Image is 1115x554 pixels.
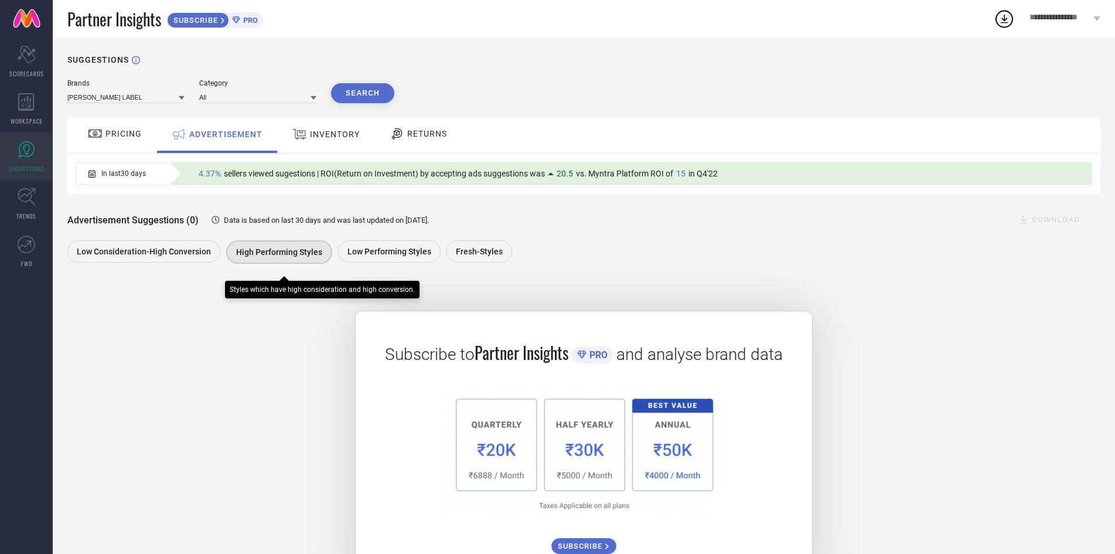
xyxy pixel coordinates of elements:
[230,286,415,294] div: Styles which have high consideration and high conversion.
[199,79,316,87] div: Category
[11,117,43,125] span: WORKSPACE
[310,130,360,139] span: INVENTORY
[77,247,211,256] span: Low Consideration-High Conversion
[557,169,573,178] span: 20.5
[199,169,221,178] span: 4.37%
[445,388,724,518] img: 1a6fb96cb29458d7132d4e38d36bc9c7.png
[236,247,322,257] span: High Performing Styles
[193,166,724,181] div: Percentage of sellers who have viewed suggestions for the current Insight Type
[224,216,429,225] span: Data is based on last 30 days and was last updated on [DATE] .
[475,341,568,365] span: Partner Insights
[407,129,447,138] span: RETURNS
[189,130,262,139] span: ADVERTISEMENT
[16,212,36,220] span: TRENDS
[67,55,129,64] h1: SUGGESTIONS
[9,69,44,78] span: SCORECARDS
[616,345,783,364] span: and analyse brand data
[456,247,503,256] span: Fresh-Styles
[105,129,142,138] span: PRICING
[9,164,45,173] span: SUGGESTIONS
[167,9,264,28] a: SUBSCRIBEPRO
[587,349,608,361] span: PRO
[385,345,475,364] span: Subscribe to
[994,8,1015,29] div: Open download list
[67,79,185,87] div: Brands
[558,542,605,550] span: SUBSCRIBE
[347,247,431,256] span: Low Performing Styles
[67,215,199,226] span: Advertisement Suggestions (0)
[676,169,686,178] span: 15
[224,169,545,178] span: sellers viewed sugestions | ROI(Return on Investment) by accepting ads suggestions was
[21,259,32,268] span: FWD
[576,169,673,178] span: vs. Myntra Platform ROI of
[688,169,718,178] span: in Q4'22
[551,529,616,554] a: SUBSCRIBE
[331,83,394,103] button: Search
[240,16,258,25] span: PRO
[168,16,221,25] span: SUBSCRIBE
[101,169,146,178] span: In last 30 days
[67,7,161,31] span: Partner Insights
